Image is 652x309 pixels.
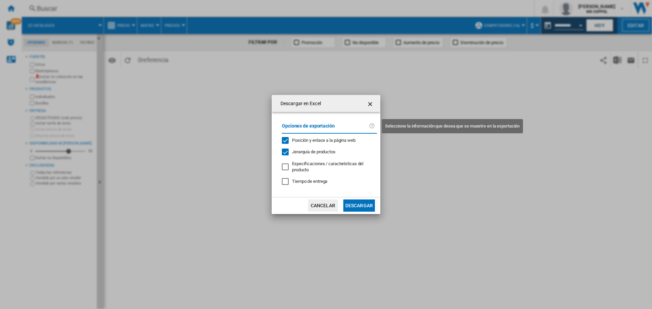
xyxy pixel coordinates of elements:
label: Opciones de exportación [282,122,369,135]
md-checkbox: Posición y enlace a la página web [282,137,372,143]
div: Solo se aplica a la Visión Categoría [292,161,372,173]
md-checkbox: Tiempo de entrega [282,178,377,185]
button: Cancelar [308,199,338,212]
span: Posición y enlace a la página web [292,138,356,143]
md-checkbox: Jerarquía de productos [282,149,372,155]
button: getI18NText('BUTTONS.CLOSE_DIALOG') [364,97,378,110]
ng-md-icon: getI18NText('BUTTONS.CLOSE_DIALOG') [367,100,375,108]
span: Tiempo de entrega [292,179,327,184]
h4: Descargar en Excel [277,100,321,107]
span: Jerarquía de productos [292,149,336,154]
span: Especificaciones / características del producto [292,161,363,172]
button: Descargar [343,199,375,212]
